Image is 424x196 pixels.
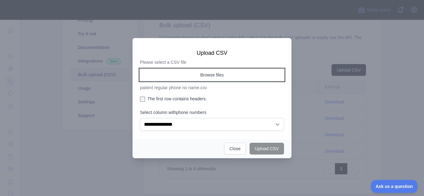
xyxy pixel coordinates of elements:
button: Upload CSV [250,143,284,155]
input: The first row contains headers. [140,97,145,102]
p: patient regular phone no name.csv [140,85,284,91]
button: Browse files [140,69,284,81]
p: Please select a CSV file [140,59,284,65]
label: Select column with phone numbers [140,109,284,115]
h3: Upload CSV [140,49,284,57]
label: The first row contains headers. [140,96,284,102]
iframe: Toggle Customer Support [371,180,418,193]
button: Close [224,143,246,155]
